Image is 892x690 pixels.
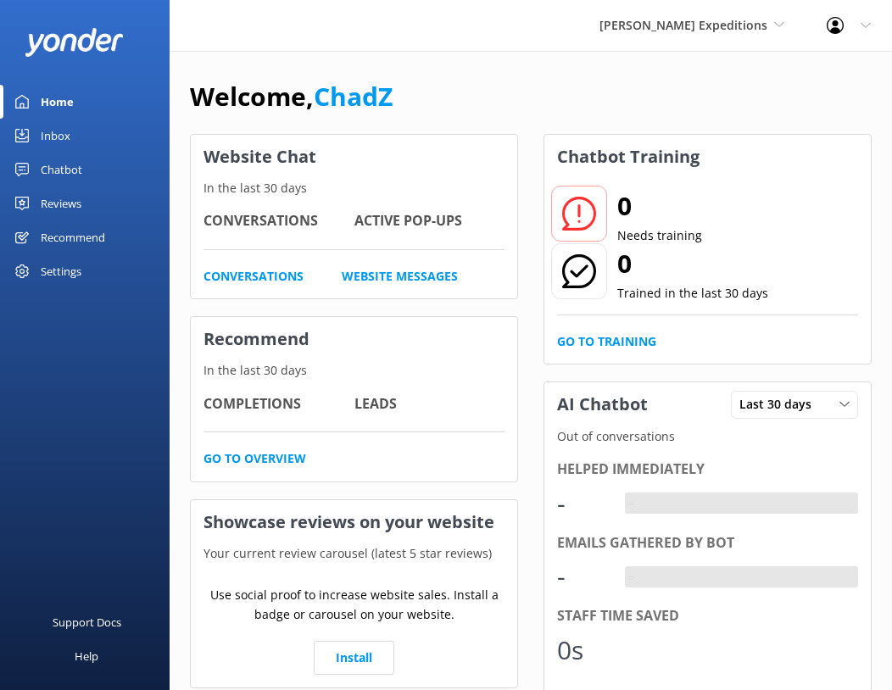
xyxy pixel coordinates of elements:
[342,267,458,286] a: Website Messages
[41,186,81,220] div: Reviews
[191,544,517,563] p: Your current review carousel (latest 5 star reviews)
[203,267,304,286] a: Conversations
[739,395,822,414] span: Last 30 days
[75,639,98,673] div: Help
[557,459,858,481] div: Helped immediately
[191,500,517,544] h3: Showcase reviews on your website
[599,17,767,33] span: [PERSON_NAME] Expeditions
[617,226,702,245] p: Needs training
[191,179,517,198] p: In the last 30 days
[544,427,871,446] p: Out of conversations
[41,153,82,186] div: Chatbot
[25,28,123,56] img: yonder-white-logo.png
[53,605,121,639] div: Support Docs
[557,630,608,671] div: 0s
[557,483,608,524] div: -
[191,317,517,361] h3: Recommend
[203,586,505,624] p: Use social proof to increase website sales. Install a badge or carousel on your website.
[617,284,768,303] p: Trained in the last 30 days
[617,243,768,284] h2: 0
[203,393,354,415] h4: Completions
[625,492,638,515] div: -
[557,605,858,627] div: Staff time saved
[354,393,505,415] h4: Leads
[191,135,517,179] h3: Website Chat
[191,361,517,380] p: In the last 30 days
[544,382,661,426] h3: AI Chatbot
[41,220,105,254] div: Recommend
[557,332,656,351] a: Go to Training
[354,210,505,232] h4: Active Pop-ups
[41,119,70,153] div: Inbox
[314,641,394,675] a: Install
[544,135,712,179] h3: Chatbot Training
[314,79,393,114] a: ChadZ
[625,566,638,588] div: -
[41,85,74,119] div: Home
[203,210,354,232] h4: Conversations
[41,254,81,288] div: Settings
[557,556,608,597] div: -
[617,186,702,226] h2: 0
[190,76,393,117] h1: Welcome,
[203,449,306,468] a: Go to overview
[557,532,858,554] div: Emails gathered by bot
